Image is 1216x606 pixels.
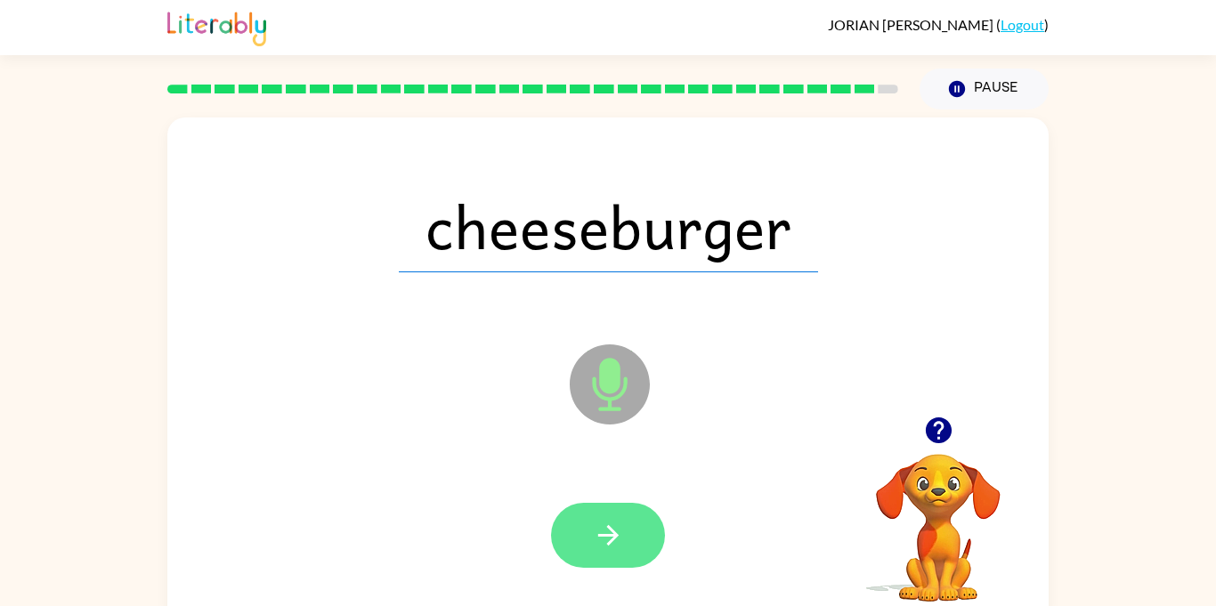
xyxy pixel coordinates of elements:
span: JORIAN [PERSON_NAME] [828,16,996,33]
button: Pause [920,69,1049,109]
a: Logout [1001,16,1044,33]
video: Your browser must support playing .mp4 files to use Literably. Please try using another browser. [849,426,1027,604]
img: Literably [167,7,266,46]
div: ( ) [828,16,1049,33]
span: cheeseburger [399,180,818,272]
